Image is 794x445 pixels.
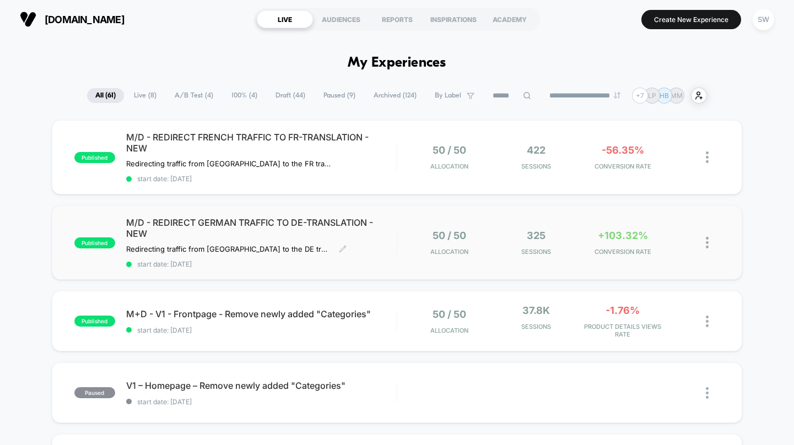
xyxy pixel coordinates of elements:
img: Visually logo [20,11,36,28]
span: published [74,237,115,248]
span: 37.8k [522,305,550,316]
span: 422 [527,144,545,156]
span: 50 / 50 [433,230,466,241]
img: end [614,92,620,99]
span: Redirecting traffic from [GEOGRAPHIC_DATA] to the FR translation of the website. [126,159,331,168]
span: All ( 61 ) [87,88,124,103]
div: SW [753,9,774,30]
span: M/D - REDIRECT GERMAN TRAFFIC TO DE-TRANSLATION - NEW [126,217,397,239]
span: published [74,316,115,327]
span: [DOMAIN_NAME] [45,14,125,25]
span: Draft ( 44 ) [267,88,314,103]
h1: My Experiences [348,55,446,71]
span: start date: [DATE] [126,398,397,406]
span: start date: [DATE] [126,326,397,334]
span: CONVERSION RATE [582,162,663,170]
span: paused [74,387,115,398]
span: V1 – Homepage – Remove newly added "Categories" [126,380,397,391]
span: Allocation [430,327,468,334]
span: Sessions [495,323,577,330]
span: 325 [527,230,545,241]
p: HB [660,91,669,100]
span: Allocation [430,162,468,170]
button: SW [749,8,777,31]
span: Live ( 8 ) [126,88,165,103]
span: 100% ( 4 ) [223,88,266,103]
span: 50 / 50 [433,144,466,156]
span: By Label [435,91,461,100]
span: M+D - V1 - Frontpage - Remove newly added "Categories" [126,308,397,319]
span: start date: [DATE] [126,260,397,268]
span: published [74,152,115,163]
div: AUDIENCES [313,10,369,28]
p: LP [648,91,656,100]
button: Create New Experience [641,10,741,29]
div: REPORTS [369,10,425,28]
img: close [706,387,709,399]
span: Paused ( 9 ) [315,88,364,103]
span: A/B Test ( 4 ) [166,88,222,103]
div: ACADEMY [482,10,538,28]
span: 50 / 50 [433,308,466,320]
span: Redirecting traffic from [GEOGRAPHIC_DATA] to the DE translation of the website. [126,245,331,253]
span: Allocation [430,248,468,256]
span: Archived ( 124 ) [365,88,425,103]
div: LIVE [257,10,313,28]
div: + 7 [632,88,648,104]
button: [DOMAIN_NAME] [17,10,128,28]
img: close [706,151,709,163]
span: -56.35% [602,144,644,156]
span: start date: [DATE] [126,175,397,183]
span: M/D - REDIRECT FRENCH TRAFFIC TO FR-TRANSLATION - NEW [126,132,397,154]
div: INSPIRATIONS [425,10,482,28]
span: +103.32% [598,230,648,241]
span: -1.76% [606,305,640,316]
img: close [706,237,709,248]
span: CONVERSION RATE [582,248,663,256]
span: PRODUCT DETAILS VIEWS RATE [582,323,663,338]
img: close [706,316,709,327]
p: MM [671,91,683,100]
span: Sessions [495,248,577,256]
span: Sessions [495,162,577,170]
